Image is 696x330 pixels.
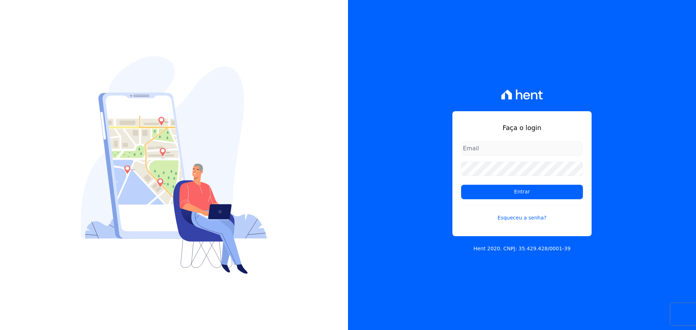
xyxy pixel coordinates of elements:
[461,205,583,222] a: Esqueceu a senha?
[81,56,267,274] img: Login
[461,185,583,199] input: Entrar
[473,245,571,252] p: Hent 2020. CNPJ: 35.429.428/0001-39
[461,141,583,156] input: Email
[461,123,583,133] h1: Faça o login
